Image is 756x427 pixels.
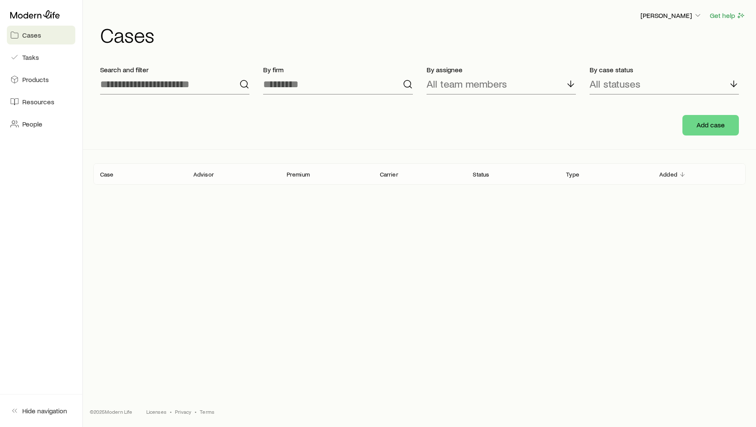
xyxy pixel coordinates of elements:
[473,171,489,178] p: Status
[380,171,398,178] p: Carrier
[175,408,191,415] a: Privacy
[659,171,677,178] p: Added
[427,65,576,74] p: By assignee
[590,78,640,90] p: All statuses
[193,171,214,178] p: Advisor
[200,408,214,415] a: Terms
[566,171,579,178] p: Type
[263,65,412,74] p: By firm
[22,31,41,39] span: Cases
[146,408,166,415] a: Licenses
[93,163,746,185] div: Client cases
[170,408,172,415] span: •
[682,115,739,135] button: Add case
[22,53,39,62] span: Tasks
[195,408,196,415] span: •
[22,406,67,415] span: Hide navigation
[100,171,114,178] p: Case
[640,11,703,21] button: [PERSON_NAME]
[100,65,249,74] p: Search and filter
[7,48,75,67] a: Tasks
[90,408,133,415] p: © 2025 Modern Life
[22,97,54,106] span: Resources
[287,171,310,178] p: Premium
[7,92,75,111] a: Resources
[100,24,746,45] h1: Cases
[22,75,49,84] span: Products
[7,401,75,420] button: Hide navigation
[7,115,75,133] a: People
[709,11,746,21] button: Get help
[7,70,75,89] a: Products
[7,26,75,44] a: Cases
[590,65,739,74] p: By case status
[640,11,702,20] p: [PERSON_NAME]
[22,120,42,128] span: People
[427,78,507,90] p: All team members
